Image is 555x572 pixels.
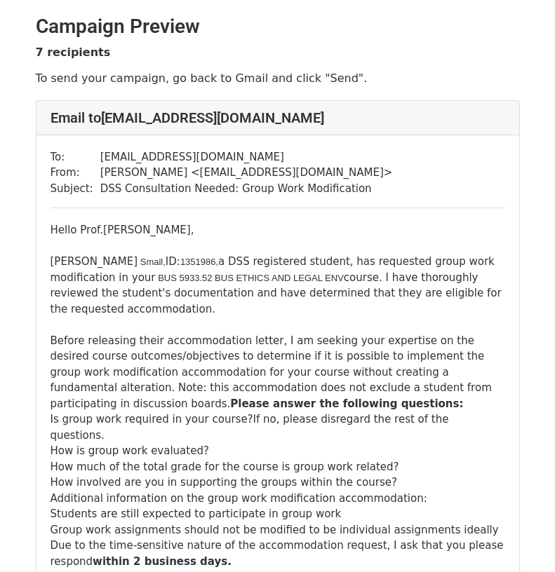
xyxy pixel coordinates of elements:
[51,149,100,165] td: To:
[36,46,111,59] strong: 7 recipients
[138,257,166,267] span: ​ Small,
[51,181,100,197] td: Subject:
[100,181,393,197] td: DSS Consultation Needed: Group Work Modification
[36,15,520,39] h2: Campaign Preview
[180,257,218,267] span: ​1351986,
[51,222,505,569] div: Hello Prof. [PERSON_NAME], [PERSON_NAME] ID: a DSS registered student, has requested group work m...
[51,443,505,459] li: How is group work evaluated?
[51,459,505,475] li: How much of the total grade for the course is group work related?
[36,71,520,86] p: To send your campaign, go back to Gmail and click "Send".
[100,165,393,181] td: [PERSON_NAME] < [EMAIL_ADDRESS][DOMAIN_NAME] >
[51,411,505,443] li: Is group work required in your course? , please disregard the rest of the questions.
[51,475,505,491] li: How involved are you in supporting the groups within the course?
[51,506,505,522] li: Students are still expected to participate in group work
[253,413,276,425] span: If no
[51,165,100,181] td: From:
[51,109,505,126] h4: Email to [EMAIL_ADDRESS][DOMAIN_NAME]
[156,273,344,283] span: ​ BUS 5933.52 BUS ETHICS AND LEGAL ENV
[230,397,463,410] b: Please answer the following questions:
[93,555,232,568] b: within 2 business days.
[100,149,393,165] td: [EMAIL_ADDRESS][DOMAIN_NAME]
[51,522,505,538] li: Group work assignments should not be modified to be individual assignments ideally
